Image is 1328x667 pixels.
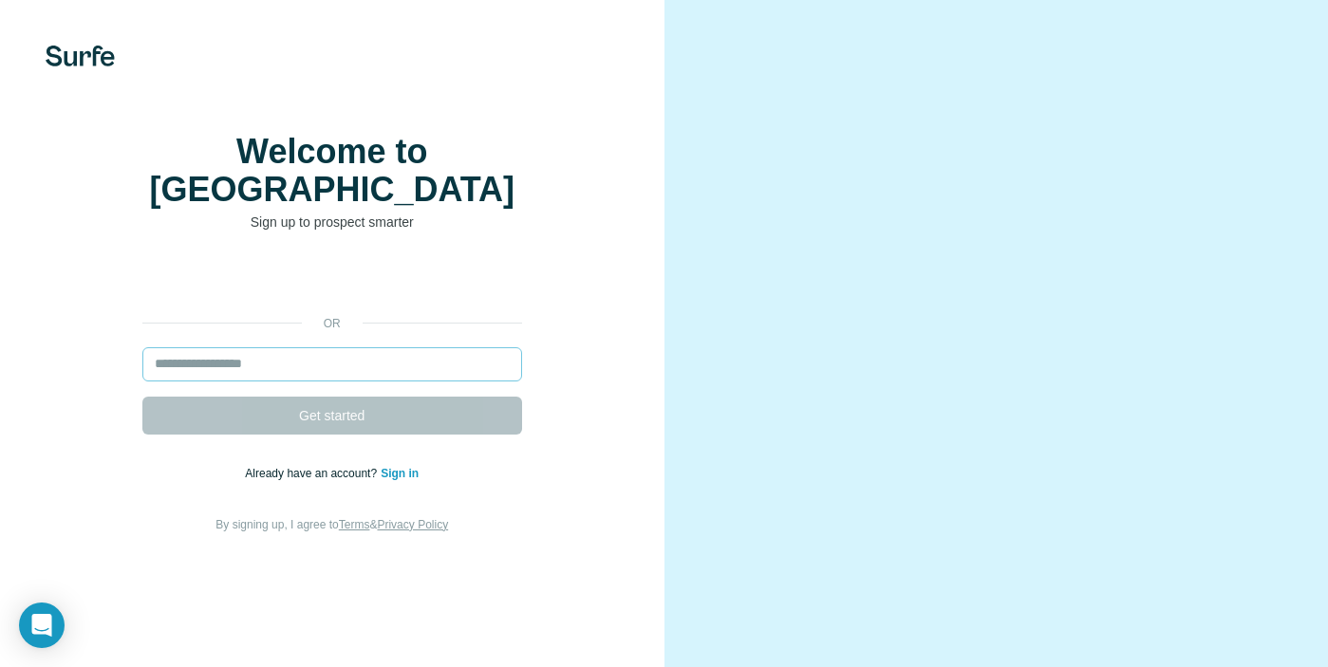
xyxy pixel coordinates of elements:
[339,518,370,531] a: Terms
[381,467,419,480] a: Sign in
[377,518,448,531] a: Privacy Policy
[302,315,363,332] p: or
[215,518,448,531] span: By signing up, I agree to &
[133,260,532,302] iframe: Sign in with Google Button
[142,133,522,209] h1: Welcome to [GEOGRAPHIC_DATA]
[245,467,381,480] span: Already have an account?
[142,213,522,232] p: Sign up to prospect smarter
[46,46,115,66] img: Surfe's logo
[19,602,65,648] div: Open Intercom Messenger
